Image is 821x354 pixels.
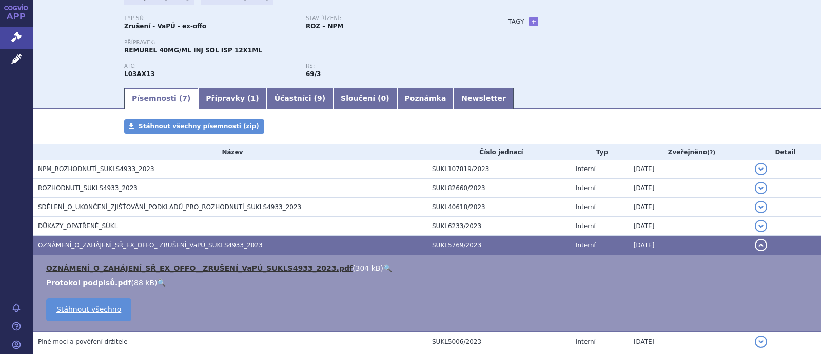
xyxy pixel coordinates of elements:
[124,23,206,30] strong: Zrušení - VaPÚ - ex-offo
[571,144,629,160] th: Typ
[427,198,571,217] td: SUKL40618/2023
[755,220,767,232] button: detail
[46,264,353,272] a: OZNÁMENÍ_O_ZAHÁJENÍ_SŘ_EX_OFFO__ZRUŠENÍ_VaPÚ_SUKLS4933_2023.pdf
[750,144,821,160] th: Detail
[755,239,767,251] button: detail
[306,63,477,69] p: RS:
[124,40,487,46] p: Přípravek:
[38,184,138,192] span: ROZHODNUTI_SUKLS4933_2023
[381,94,386,102] span: 0
[306,15,477,22] p: Stav řízení:
[576,338,596,345] span: Interní
[38,222,118,230] span: DŮKAZY_OPATŘENÉ_SÚKL
[251,94,256,102] span: 1
[529,17,538,26] a: +
[755,201,767,213] button: detail
[508,15,524,28] h3: Tagy
[576,222,596,230] span: Interní
[46,263,811,273] li: ( )
[139,123,259,130] span: Stáhnout všechny písemnosti (zip)
[33,144,427,160] th: Název
[182,94,187,102] span: 7
[707,149,715,156] abbr: (?)
[755,163,767,175] button: detail
[629,160,750,179] td: [DATE]
[576,241,596,249] span: Interní
[124,88,198,109] a: Písemnosti (7)
[317,94,322,102] span: 9
[306,23,343,30] strong: ROZ – NPM
[427,179,571,198] td: SUKL82660/2023
[124,70,155,78] strong: GLATIRAMER-ACETÁT
[427,144,571,160] th: Číslo jednací
[629,198,750,217] td: [DATE]
[134,278,154,287] span: 88 kB
[46,298,131,321] a: Stáhnout všechno
[38,241,263,249] span: OZNÁMENÍ_O_ZAHÁJENÍ_SŘ_EX_OFFO_ ZRUŠENÍ_VaPÚ_SUKLS4933_2023
[629,332,750,351] td: [DATE]
[427,332,571,351] td: SUKL5006/2023
[427,160,571,179] td: SUKL107819/2023
[629,217,750,236] td: [DATE]
[306,70,321,78] strong: interferony a ostatní léčiva k terapii roztroušené sklerózy, parent.
[157,278,166,287] a: 🔍
[629,236,750,255] td: [DATE]
[46,278,131,287] a: Protokol podpisů.pdf
[576,184,596,192] span: Interní
[427,217,571,236] td: SUKL6233/2023
[629,144,750,160] th: Zveřejněno
[383,264,392,272] a: 🔍
[427,236,571,255] td: SUKL5769/2023
[124,63,296,69] p: ATC:
[397,88,454,109] a: Poznámka
[38,338,128,345] span: Plné moci a pověření držitele
[267,88,333,109] a: Účastníci (9)
[198,88,266,109] a: Přípravky (1)
[576,165,596,173] span: Interní
[629,179,750,198] td: [DATE]
[576,203,596,211] span: Interní
[454,88,514,109] a: Newsletter
[38,203,301,211] span: SDĚLENÍ_O_UKONČENÍ_ZJIŠŤOVÁNÍ_PODKLADŮ_PRO_ROZHODNUTÍ_SUKLS4933_2023
[124,15,296,22] p: Typ SŘ:
[755,336,767,348] button: detail
[755,182,767,194] button: detail
[333,88,397,109] a: Sloučení (0)
[356,264,381,272] span: 304 kB
[38,165,154,173] span: NPM_ROZHODNUTÍ_SUKLS4933_2023
[46,277,811,288] li: ( )
[124,119,264,134] a: Stáhnout všechny písemnosti (zip)
[124,47,262,54] span: REMUREL 40MG/ML INJ SOL ISP 12X1ML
